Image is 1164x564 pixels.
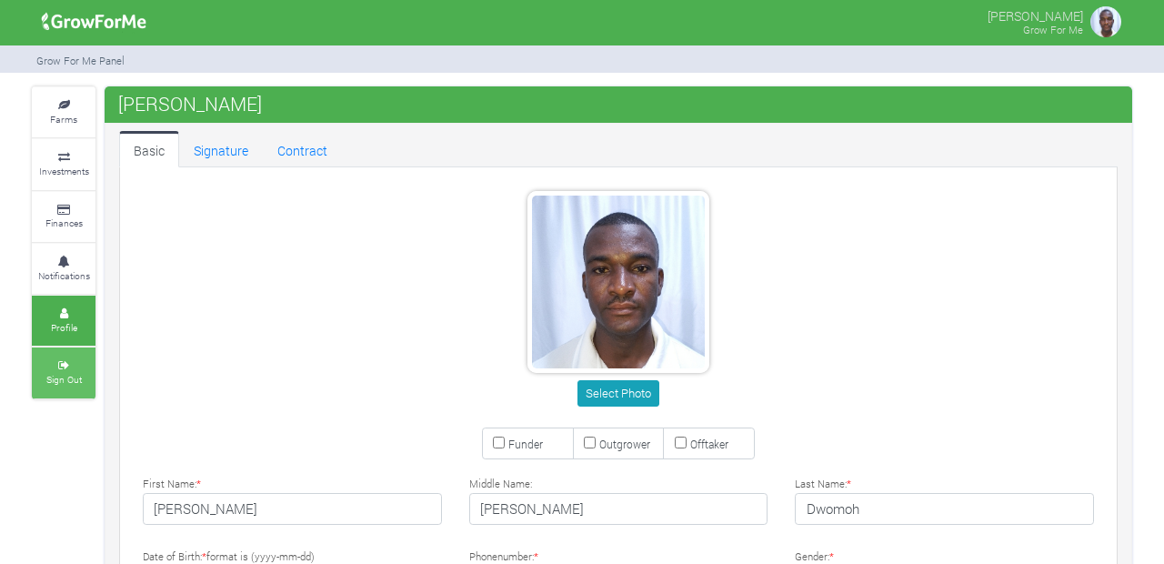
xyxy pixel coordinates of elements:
a: Contract [263,131,342,167]
small: Investments [39,165,89,177]
input: First Name [143,493,442,526]
a: Investments [32,139,95,189]
a: Sign Out [32,347,95,398]
small: Grow For Me Panel [36,54,125,67]
input: Outgrower [584,437,596,448]
label: First Name: [143,477,201,492]
small: Farms [50,113,77,126]
input: Offtaker [675,437,687,448]
img: growforme image [1088,4,1124,40]
a: Profile [32,296,95,346]
label: Last Name: [795,477,851,492]
small: Offtaker [690,437,728,451]
p: [PERSON_NAME] [988,4,1083,25]
a: Notifications [32,244,95,294]
a: Finances [32,192,95,242]
small: Profile [51,321,77,334]
input: Last Name [795,493,1094,526]
small: Notifications [38,269,90,282]
a: Signature [179,131,263,167]
button: Select Photo [577,380,658,407]
a: Farms [32,87,95,137]
small: Funder [508,437,543,451]
small: Grow For Me [1023,23,1083,36]
span: [PERSON_NAME] [114,86,266,122]
img: growforme image [35,4,153,40]
small: Outgrower [599,437,650,451]
input: Middle Name [469,493,768,526]
small: Sign Out [46,373,82,386]
input: Funder [493,437,505,448]
a: Basic [119,131,179,167]
label: Middle Name: [469,477,532,492]
small: Finances [45,217,83,229]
